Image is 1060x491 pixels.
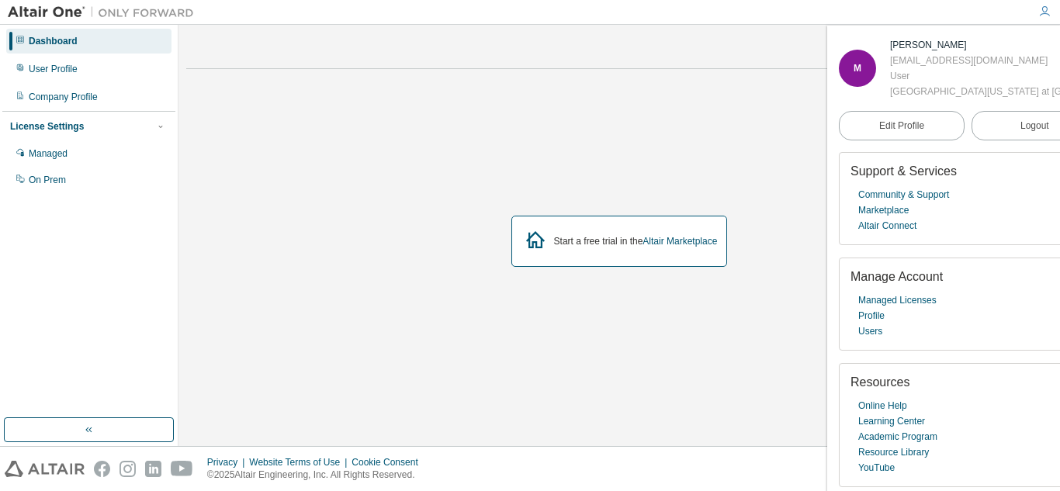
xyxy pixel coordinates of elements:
[171,461,193,477] img: youtube.svg
[858,292,937,308] a: Managed Licenses
[352,456,427,469] div: Cookie Consent
[858,202,909,218] a: Marketplace
[858,398,907,413] a: Online Help
[29,35,78,47] div: Dashboard
[858,429,937,444] a: Academic Program
[207,469,428,482] p: © 2025 Altair Engineering, Inc. All Rights Reserved.
[858,187,949,202] a: Community & Support
[120,461,136,477] img: instagram.svg
[207,456,249,469] div: Privacy
[1020,118,1049,133] span: Logout
[8,5,202,20] img: Altair One
[29,63,78,75] div: User Profile
[850,164,957,178] span: Support & Services
[858,218,916,233] a: Altair Connect
[29,174,66,186] div: On Prem
[249,456,352,469] div: Website Terms of Use
[858,323,882,339] a: Users
[145,461,161,477] img: linkedin.svg
[643,236,717,247] a: Altair Marketplace
[858,308,885,323] a: Profile
[94,461,110,477] img: facebook.svg
[858,460,895,475] a: YouTube
[879,119,924,132] span: Edit Profile
[5,461,85,477] img: altair_logo.svg
[850,375,909,389] span: Resources
[839,111,965,140] a: Edit Profile
[858,444,929,460] a: Resource Library
[850,270,943,283] span: Manage Account
[854,63,861,74] span: M
[858,413,925,429] a: Learning Center
[554,235,718,247] div: Start a free trial in the
[29,91,98,103] div: Company Profile
[29,147,68,160] div: Managed
[10,120,84,133] div: License Settings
